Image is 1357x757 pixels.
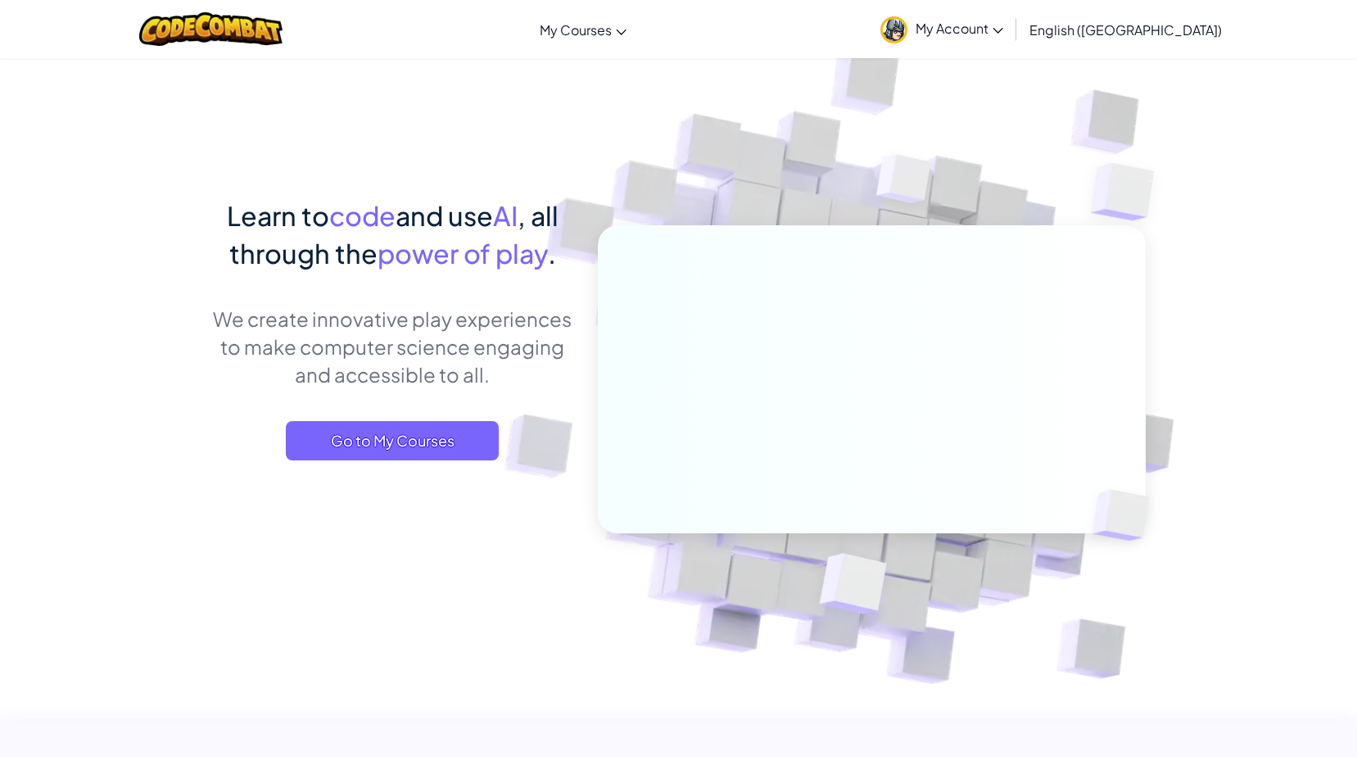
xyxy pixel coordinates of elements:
p: We create innovative play experiences to make computer science engaging and accessible to all. [212,305,573,388]
a: Go to My Courses [286,421,499,460]
img: CodeCombat logo [139,12,283,46]
img: Overlap cubes [845,122,963,244]
a: English ([GEOGRAPHIC_DATA]) [1021,7,1230,52]
img: Overlap cubes [779,519,925,655]
a: My Courses [531,7,635,52]
img: avatar [880,16,907,43]
span: . [548,237,556,270]
span: My Account [916,20,1003,37]
img: Overlap cubes [1065,456,1187,575]
span: AI [493,199,518,232]
span: Learn to [227,199,329,232]
span: My Courses [540,21,612,39]
span: and use [396,199,493,232]
span: English ([GEOGRAPHIC_DATA]) [1029,21,1222,39]
span: code [329,199,396,232]
a: My Account [872,3,1011,55]
img: Overlap cubes [1058,123,1200,261]
span: power of play [378,237,548,270]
